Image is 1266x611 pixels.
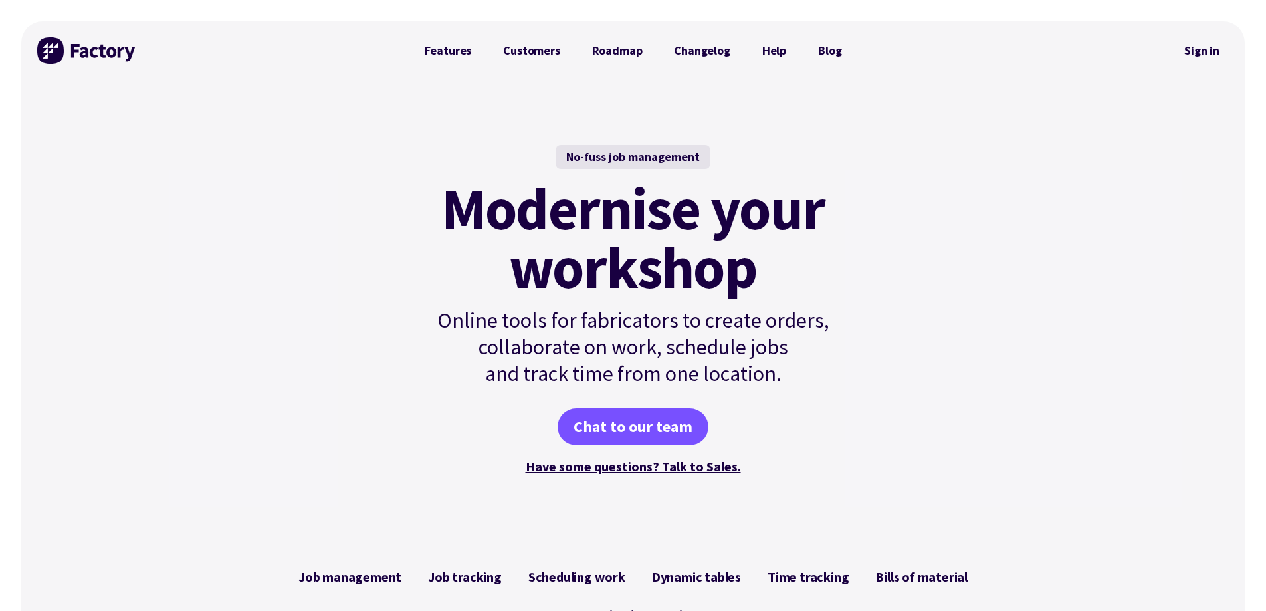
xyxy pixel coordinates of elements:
img: Factory [37,37,137,64]
span: Job management [298,569,401,585]
a: Changelog [658,37,746,64]
mark: Modernise your workshop [441,180,825,297]
nav: Secondary Navigation [1175,35,1229,66]
span: Dynamic tables [652,569,741,585]
a: Have some questions? Talk to Sales. [526,458,741,475]
nav: Primary Navigation [409,37,858,64]
span: Bills of material [875,569,968,585]
a: Help [746,37,802,64]
a: Customers [487,37,576,64]
a: Chat to our team [558,408,708,445]
a: Blog [802,37,857,64]
span: Time tracking [768,569,849,585]
p: Online tools for fabricators to create orders, collaborate on work, schedule jobs and track time ... [409,307,858,387]
a: Features [409,37,488,64]
div: No-fuss job management [556,145,710,169]
a: Roadmap [576,37,659,64]
span: Scheduling work [528,569,625,585]
a: Sign in [1175,35,1229,66]
span: Job tracking [428,569,502,585]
